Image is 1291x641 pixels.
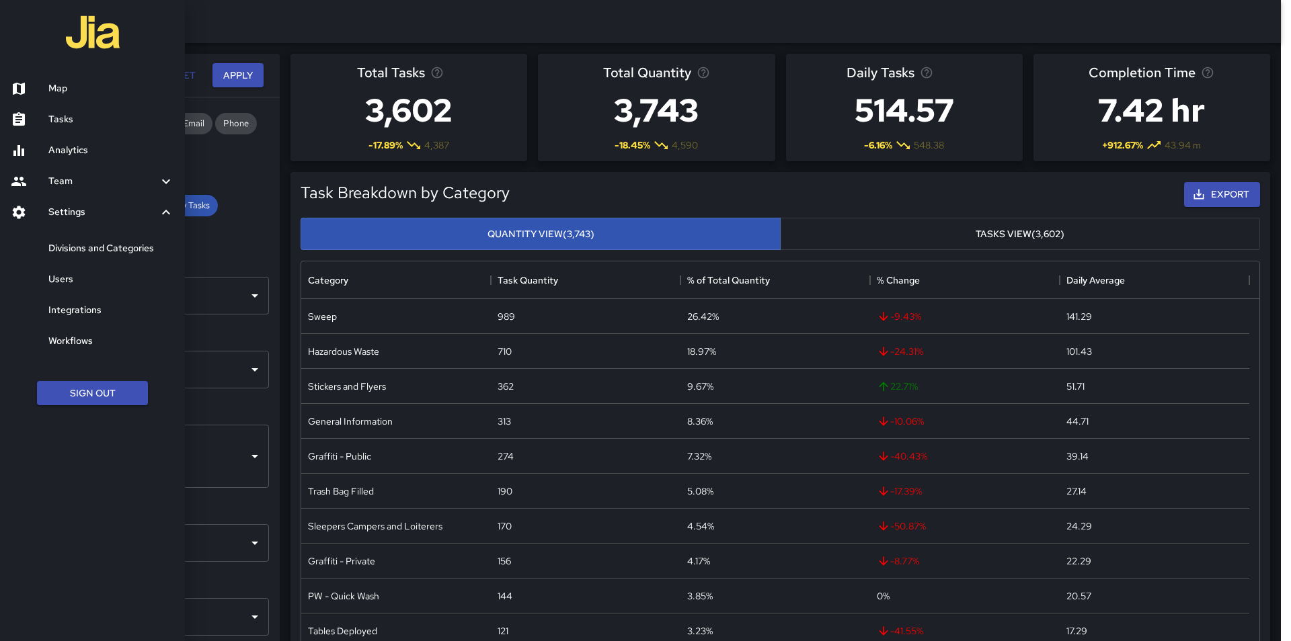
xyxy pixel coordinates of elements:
[48,143,174,158] h6: Analytics
[48,334,174,349] h6: Workflows
[48,303,174,318] h6: Integrations
[48,174,158,189] h6: Team
[48,241,174,256] h6: Divisions and Categories
[48,272,174,287] h6: Users
[66,5,120,59] img: jia-logo
[48,81,174,96] h6: Map
[48,112,174,127] h6: Tasks
[37,381,148,406] button: Sign Out
[48,205,158,220] h6: Settings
